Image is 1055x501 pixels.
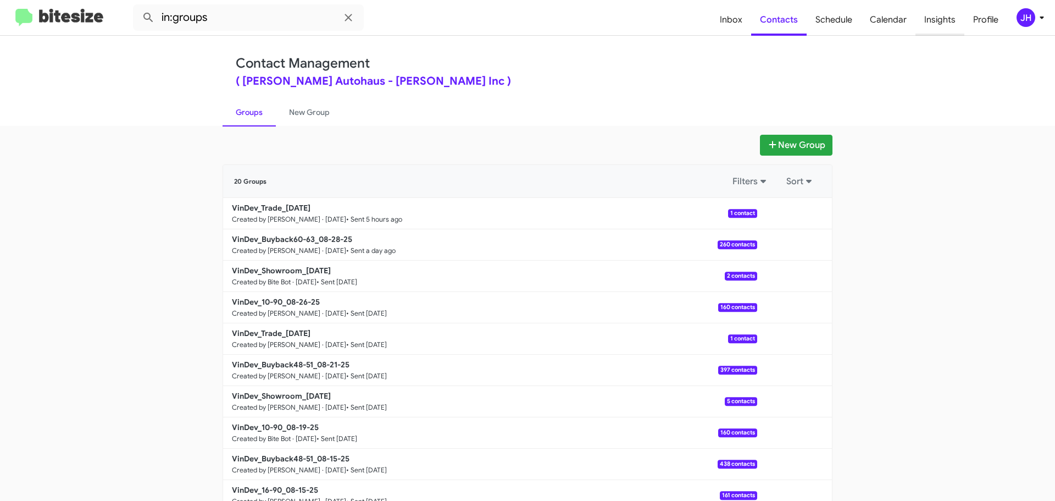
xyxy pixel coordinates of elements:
[726,172,775,191] button: Filters
[718,240,757,249] span: 260 contacts
[346,246,396,255] small: • Sent a day ago
[861,4,915,36] a: Calendar
[751,4,807,36] a: Contacts
[223,261,757,292] a: VinDev_Showroom_[DATE]Created by Bite Bot · [DATE]• Sent [DATE]2 contacts
[232,246,346,255] small: Created by [PERSON_NAME] · [DATE]
[346,403,387,412] small: • Sent [DATE]
[718,428,757,437] span: 160 contacts
[346,466,387,475] small: • Sent [DATE]
[232,234,352,244] b: VinDev_Buyback60-63_08-28-25
[316,278,357,287] small: • Sent [DATE]
[232,485,318,495] b: VinDev_16-90_08-15-25
[232,340,346,349] small: Created by [PERSON_NAME] · [DATE]
[232,203,310,213] b: VinDev_Trade_[DATE]
[232,360,349,370] b: VinDev_Buyback48-51_08-21-25
[236,76,819,87] div: ( [PERSON_NAME] Autohaus - [PERSON_NAME] Inc )
[718,303,757,312] span: 160 contacts
[232,309,346,318] small: Created by [PERSON_NAME] · [DATE]
[236,55,370,71] a: Contact Management
[346,372,387,381] small: • Sent [DATE]
[232,297,320,307] b: VinDev_10-90_08-26-25
[223,292,757,323] a: VinDev_10-90_08-26-25Created by [PERSON_NAME] · [DATE]• Sent [DATE]160 contacts
[1017,8,1035,27] div: JH
[232,403,346,412] small: Created by [PERSON_NAME] · [DATE]
[346,309,387,318] small: • Sent [DATE]
[232,454,349,464] b: VinDev_Buyback48-51_08-15-25
[718,460,757,469] span: 438 contacts
[1007,8,1043,27] button: JH
[223,98,276,126] a: Groups
[232,328,310,338] b: VinDev_Trade_[DATE]
[223,323,757,355] a: VinDev_Trade_[DATE]Created by [PERSON_NAME] · [DATE]• Sent [DATE]1 contact
[760,135,832,156] button: New Group
[316,434,357,443] small: • Sent [DATE]
[346,340,387,349] small: • Sent [DATE]
[720,491,757,500] span: 161 contacts
[232,215,346,224] small: Created by [PERSON_NAME] · [DATE]
[223,449,757,480] a: VinDev_Buyback48-51_08-15-25Created by [PERSON_NAME] · [DATE]• Sent [DATE]438 contacts
[915,4,964,36] a: Insights
[711,4,751,36] a: Inbox
[223,386,757,417] a: VinDev_Showroom_[DATE]Created by [PERSON_NAME] · [DATE]• Sent [DATE]5 contacts
[232,266,331,276] b: VinDev_Showroom_[DATE]
[725,272,757,280] span: 2 contacts
[718,366,757,375] span: 397 contacts
[346,215,402,224] small: • Sent 5 hours ago
[728,334,757,343] span: 1 contact
[807,4,861,36] a: Schedule
[232,422,319,432] b: VinDev_10-90_08-19-25
[964,4,1007,36] a: Profile
[232,278,316,287] small: Created by Bite Bot · [DATE]
[780,172,821,191] button: Sort
[223,355,757,386] a: VinDev_Buyback48-51_08-21-25Created by [PERSON_NAME] · [DATE]• Sent [DATE]397 contacts
[232,391,331,401] b: VinDev_Showroom_[DATE]
[234,178,266,185] span: 20 Groups
[133,4,364,31] input: Search
[223,417,757,449] a: VinDev_10-90_08-19-25Created by Bite Bot · [DATE]• Sent [DATE]160 contacts
[725,397,757,406] span: 5 contacts
[232,434,316,443] small: Created by Bite Bot · [DATE]
[223,229,757,261] a: VinDev_Buyback60-63_08-28-25Created by [PERSON_NAME] · [DATE]• Sent a day ago260 contacts
[728,209,757,218] span: 1 contact
[276,98,343,126] a: New Group
[223,198,757,229] a: VinDev_Trade_[DATE]Created by [PERSON_NAME] · [DATE]• Sent 5 hours ago1 contact
[232,466,346,475] small: Created by [PERSON_NAME] · [DATE]
[232,372,346,381] small: Created by [PERSON_NAME] · [DATE]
